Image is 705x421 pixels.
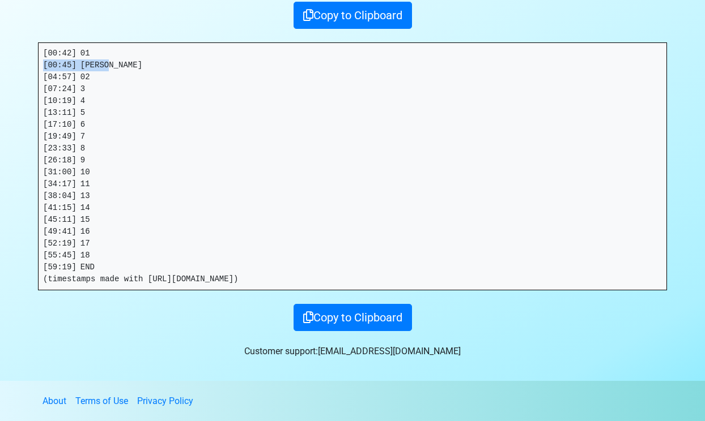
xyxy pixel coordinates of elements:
[137,396,193,406] a: Privacy Policy
[294,304,412,331] button: Copy to Clipboard
[75,396,128,406] a: Terms of Use
[39,43,666,290] pre: [00:42] 01 [00:45] [PERSON_NAME] [04:57] 02 [07:24] 3 [10:19] 4 [13:11] 5 [17:10] 6 [19:49] 7 [23...
[294,2,412,29] button: Copy to Clipboard
[43,396,66,406] a: About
